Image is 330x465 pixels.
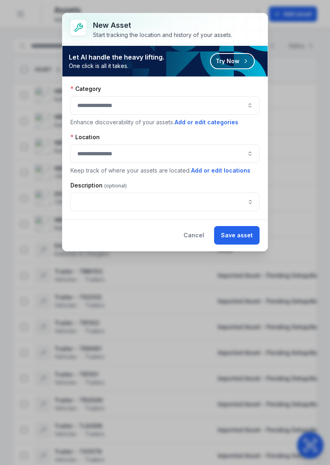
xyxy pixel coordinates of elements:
[70,85,101,93] label: Category
[93,20,232,31] h3: New asset
[69,52,164,62] strong: Let AI handle the heavy lifting.
[70,181,127,189] label: Description
[70,166,260,175] p: Keep track of where your assets are located.
[177,226,211,245] button: Cancel
[174,118,239,127] button: Add or edit categories
[70,133,100,141] label: Location
[69,62,164,70] span: One click is all it takes.
[214,226,260,245] button: Save asset
[93,31,232,39] div: Start tracking the location and history of your assets.
[70,118,260,127] p: Enhance discoverability of your assets.
[210,53,255,69] button: Try Now
[70,193,260,211] input: asset-add:description-label
[191,166,251,175] button: Add or edit locations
